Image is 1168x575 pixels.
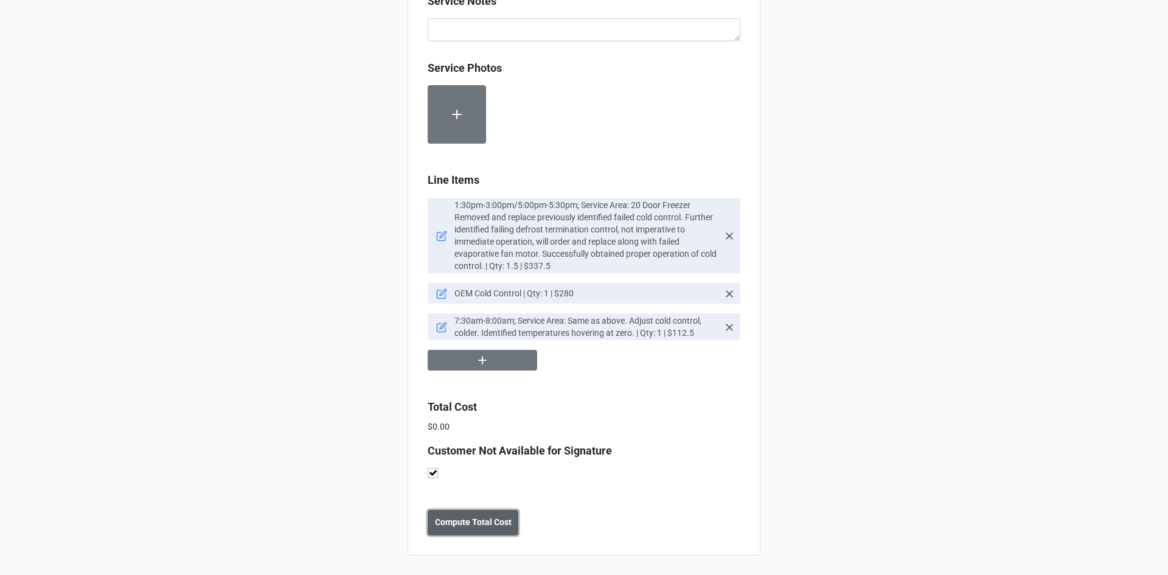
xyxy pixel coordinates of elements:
[435,516,512,529] b: Compute Total Cost
[428,442,612,459] label: Customer Not Available for Signature
[428,420,740,433] p: $0.00
[428,172,479,189] label: Line Items
[454,287,718,299] p: OEM Cold Control | Qty: 1 | $280
[428,60,502,77] label: Service Photos
[428,400,477,413] b: Total Cost
[454,199,718,272] p: 1:30pm-3:00pm/5:00pm-5:30pm; Service Area: 20 Door Freezer Removed and replace previously identif...
[428,510,518,535] button: Compute Total Cost
[454,315,718,339] p: 7:30am-8:00am; Service Area: Same as above. Adjust cold control, colder. Identified temperatures ...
